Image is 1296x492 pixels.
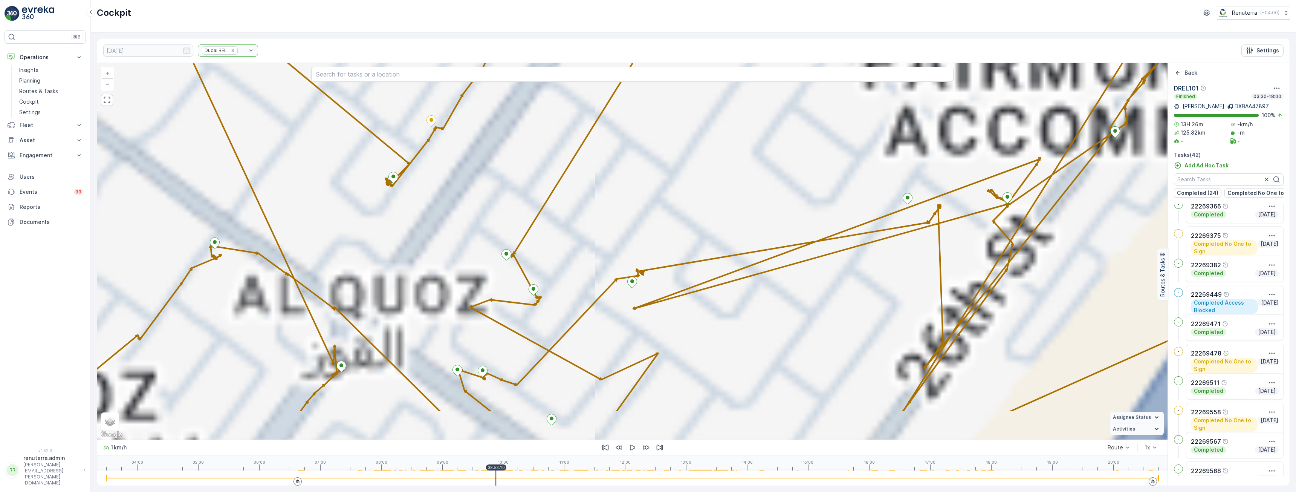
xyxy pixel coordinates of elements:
a: Events99 [5,184,86,199]
p: - [1177,348,1180,354]
p: Back [1184,69,1197,77]
p: renuterra.admin [23,454,80,462]
p: 22269511 [1191,378,1220,387]
span: Activities [1113,426,1135,432]
p: 18:00 [986,460,997,464]
img: logo_light-DOdMpM7g.png [22,6,54,21]
a: Reports [5,199,86,215]
a: Documents [5,215,86,230]
a: Routes & Tasks [16,86,86,97]
p: Completed No One to Sign [1193,358,1255,373]
button: Fleet [5,118,86,133]
p: Asset [20,136,71,144]
p: 19:00 [1047,460,1058,464]
div: Help Tooltip Icon [1222,321,1228,327]
a: Open this area in Google Maps (opens a new window) [99,430,124,440]
p: Completed (24) [1177,189,1218,197]
p: 13H 26m [1181,121,1203,128]
a: Zoom In [102,67,113,79]
p: Operations [20,54,71,61]
button: Engagement [5,148,86,163]
p: 22269375 [1191,231,1221,240]
div: 1x [1145,444,1150,451]
div: Help Tooltip Icon [1221,380,1227,386]
p: - [1177,290,1180,296]
p: [DATE] [1260,240,1276,248]
a: Settings [16,107,86,118]
p: - [1177,437,1180,443]
p: ( +04:00 ) [1260,10,1279,16]
p: 22269568 [1191,466,1221,475]
p: [DATE] [1257,446,1276,454]
p: 04:00 [131,460,143,464]
p: Planning [19,77,40,84]
p: ⌘B [73,34,81,40]
a: Add Ad Hoc Task [1174,162,1229,169]
img: Screenshot_2024-07-26_at_13.33.01.png [1217,9,1229,17]
p: Routes & Tasks [19,87,58,95]
p: 08:00 [376,460,387,464]
p: Settings [19,109,41,116]
p: Renuterra [1232,9,1257,17]
p: 22269567 [1191,437,1221,446]
p: Events [20,188,69,196]
p: [DATE] [1257,328,1276,336]
span: Assignee Status [1113,414,1151,420]
p: [DATE] [1257,387,1276,395]
p: [DATE] [1260,358,1276,365]
div: Help Tooltip Icon [1223,468,1229,474]
p: Completed [1193,475,1224,483]
p: Tasks ( 42 ) [1174,151,1284,159]
p: 22269478 [1191,349,1221,358]
p: Reports [20,203,83,211]
div: Help Tooltip Icon [1223,409,1229,415]
span: v 1.52.3 [5,448,86,453]
div: Help Tooltip Icon [1223,291,1229,297]
p: - [1177,319,1180,325]
p: Completed [1193,446,1224,454]
span: + [106,70,109,76]
div: Help Tooltip Icon [1223,233,1229,239]
p: Cockpit [19,98,39,106]
p: Add Ad Hoc Task [1184,162,1229,169]
p: 10:00 [498,460,509,464]
p: 100 % [1262,112,1275,119]
p: Cockpit [97,7,131,19]
div: Help Tooltip Icon [1223,262,1229,268]
p: Fleet [20,121,71,129]
p: -m [1237,129,1245,136]
p: Completed [1193,328,1224,336]
button: Completed (24) [1174,189,1221,198]
p: Documents [20,218,83,226]
p: Users [20,173,83,181]
p: 14:00 [742,460,753,464]
button: Operations [5,50,86,65]
p: Engagement [20,152,71,159]
div: Help Tooltip Icon [1223,438,1229,444]
a: Users [5,169,86,184]
p: - [1177,231,1180,237]
p: DREL101 [1174,84,1199,93]
p: [DATE] [1257,475,1276,483]
summary: Activities [1110,423,1164,435]
p: - [1177,466,1180,472]
p: - [1177,407,1180,413]
div: RR [6,464,18,476]
p: 03:30-18:00 [1253,93,1282,100]
p: -km/h [1237,121,1253,128]
p: - [1237,137,1240,145]
p: 99 [75,189,81,195]
p: 13:00 [681,460,691,464]
p: 11:00 [559,460,569,464]
div: Route [1108,444,1123,451]
button: RRrenuterra.admin[PERSON_NAME][EMAIL_ADDRESS][PERSON_NAME][DOMAIN_NAME] [5,454,86,486]
p: 22269382 [1191,261,1221,270]
button: Renuterra(+04:00) [1217,6,1290,20]
p: [PERSON_NAME][EMAIL_ADDRESS][PERSON_NAME][DOMAIN_NAME] [23,462,80,486]
p: Insights [19,66,38,74]
p: 17:00 [925,460,935,464]
p: 125.82km [1181,129,1206,136]
button: Settings [1241,44,1284,57]
p: 09:00 [437,460,448,464]
p: 09:53:10 [488,465,505,470]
